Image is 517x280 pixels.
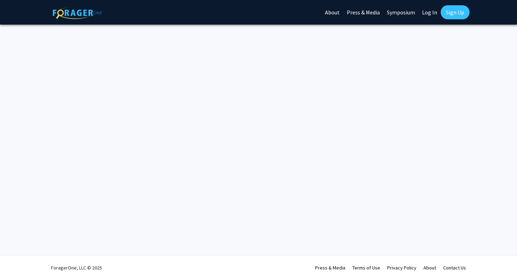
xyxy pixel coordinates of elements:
a: Contact Us [443,265,466,271]
img: ForagerOne Logo [53,7,102,19]
a: Press & Media [315,265,345,271]
a: About [423,265,436,271]
div: ForagerOne, LLC © 2025 [51,255,102,280]
a: Privacy Policy [387,265,416,271]
a: Sign Up [441,5,470,19]
a: Terms of Use [352,265,380,271]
